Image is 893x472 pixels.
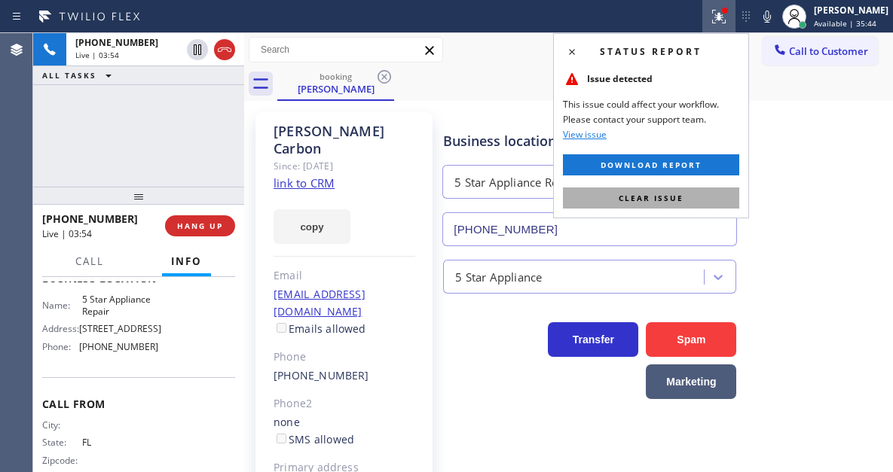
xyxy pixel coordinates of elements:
[454,174,579,191] div: 5 Star Appliance Repair
[82,437,157,448] span: FL
[75,254,104,268] span: Call
[757,6,778,27] button: Mute
[274,349,415,366] div: Phone
[548,322,638,357] button: Transfer
[274,321,366,336] label: Emails allowed
[165,215,235,236] button: HANG UP
[187,39,208,60] button: Hold Customer
[42,397,235,411] span: Call From
[763,37,878,65] button: Call to Customer
[274,157,415,175] div: Since: [DATE]
[42,227,92,240] span: Live | 03:54
[79,323,161,334] span: [STREET_ADDRESS]
[42,437,82,448] span: State:
[171,254,202,268] span: Info
[42,300,82,311] span: Name:
[33,66,127,84] button: ALL TASKS
[82,294,157,317] span: 5 Star Appliance Repair
[443,131,736,151] div: Business location
[274,209,350,244] button: copy
[42,419,82,431] span: City:
[79,341,158,352] span: [PHONE_NUMBER]
[277,434,286,443] input: SMS allowed
[442,212,737,246] input: Phone Number
[279,71,393,82] div: booking
[274,267,415,285] div: Email
[42,212,138,226] span: [PHONE_NUMBER]
[646,364,736,399] button: Marketing
[162,247,211,276] button: Info
[274,123,415,157] div: [PERSON_NAME] Carbon
[75,36,158,49] span: [PHONE_NUMBER]
[249,38,442,62] input: Search
[75,50,119,60] span: Live | 03:54
[789,44,868,58] span: Call to Customer
[274,395,415,413] div: Phone2
[814,4,888,17] div: [PERSON_NAME]
[214,39,235,60] button: Hang up
[274,414,415,449] div: none
[279,82,393,96] div: [PERSON_NAME]
[279,67,393,99] div: Liliana Carbon
[274,432,354,446] label: SMS allowed
[455,268,542,285] div: 5 Star Appliance
[42,341,79,352] span: Phone:
[274,287,365,318] a: [EMAIL_ADDRESS][DOMAIN_NAME]
[814,18,876,29] span: Available | 35:44
[274,175,335,190] a: link to CRM
[177,221,223,231] span: HANG UP
[42,455,82,466] span: Zipcode:
[66,247,113,276] button: Call
[277,323,286,333] input: Emails allowed
[646,322,736,357] button: Spam
[42,70,96,81] span: ALL TASKS
[42,323,79,334] span: Address:
[274,368,369,382] a: [PHONE_NUMBER]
